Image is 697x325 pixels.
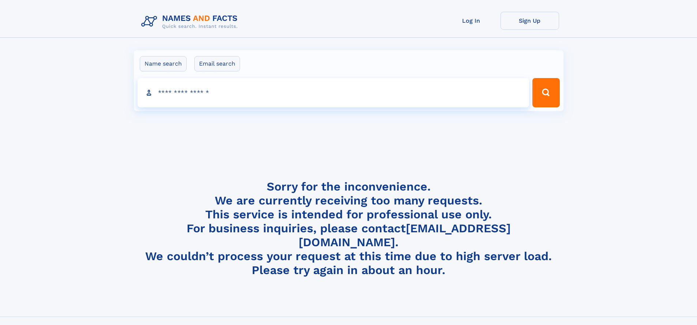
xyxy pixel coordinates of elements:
[299,221,511,249] a: [EMAIL_ADDRESS][DOMAIN_NAME]
[140,56,187,71] label: Name search
[138,180,559,277] h4: Sorry for the inconvenience. We are currently receiving too many requests. This service is intend...
[138,12,244,32] img: Logo Names and Facts
[194,56,240,71] label: Email search
[501,12,559,30] a: Sign Up
[138,78,529,107] input: search input
[532,78,559,107] button: Search Button
[442,12,501,30] a: Log In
